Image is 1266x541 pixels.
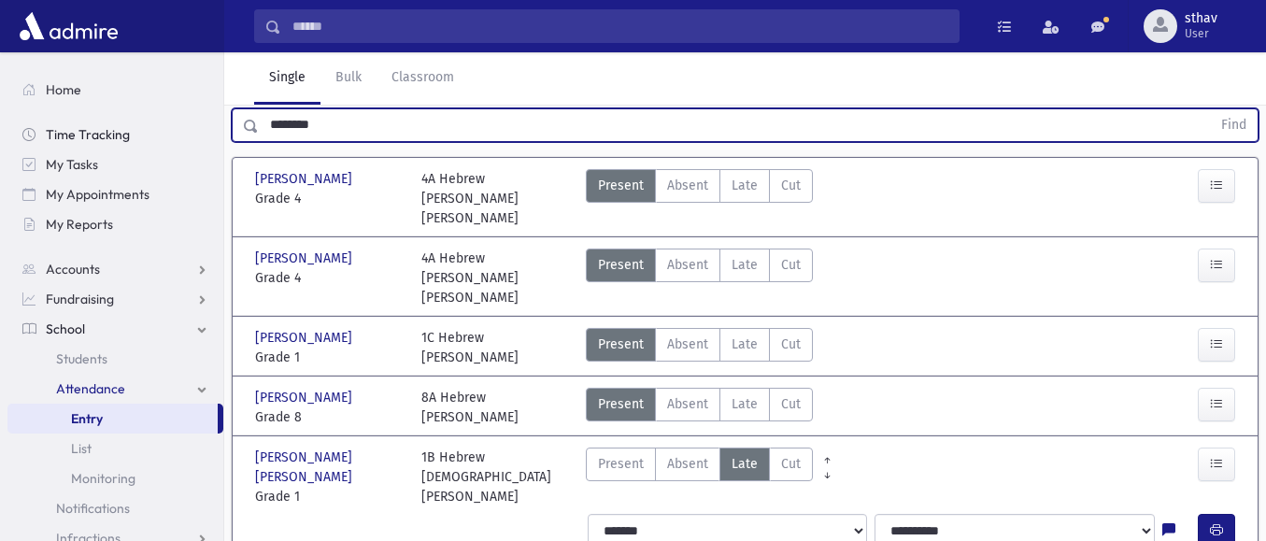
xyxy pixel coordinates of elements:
[7,404,218,434] a: Entry
[46,261,100,278] span: Accounts
[320,52,377,105] a: Bulk
[255,328,356,348] span: [PERSON_NAME]
[732,335,758,354] span: Late
[7,254,223,284] a: Accounts
[255,407,403,427] span: Grade 8
[255,448,403,487] span: [PERSON_NAME] [PERSON_NAME]
[7,75,223,105] a: Home
[7,284,223,314] a: Fundraising
[586,328,813,367] div: AttTypes
[255,169,356,189] span: [PERSON_NAME]
[56,350,107,367] span: Students
[1185,26,1217,41] span: User
[781,454,801,474] span: Cut
[421,328,519,367] div: 1C Hebrew [PERSON_NAME]
[598,255,644,275] span: Present
[7,209,223,239] a: My Reports
[586,169,813,228] div: AttTypes
[421,448,569,506] div: 1B Hebrew [DEMOGRAPHIC_DATA][PERSON_NAME]
[7,493,223,523] a: Notifications
[71,440,92,457] span: List
[254,52,320,105] a: Single
[71,410,103,427] span: Entry
[255,348,403,367] span: Grade 1
[1210,109,1258,141] button: Find
[781,335,801,354] span: Cut
[46,156,98,173] span: My Tasks
[46,126,130,143] span: Time Tracking
[46,186,149,203] span: My Appointments
[7,463,223,493] a: Monitoring
[598,176,644,195] span: Present
[255,249,356,268] span: [PERSON_NAME]
[421,249,569,307] div: 4A Hebrew [PERSON_NAME] [PERSON_NAME]
[56,500,130,517] span: Notifications
[56,380,125,397] span: Attendance
[667,454,708,474] span: Absent
[667,255,708,275] span: Absent
[7,179,223,209] a: My Appointments
[71,470,135,487] span: Monitoring
[377,52,469,105] a: Classroom
[586,388,813,427] div: AttTypes
[421,388,519,427] div: 8A Hebrew [PERSON_NAME]
[46,81,81,98] span: Home
[7,314,223,344] a: School
[7,120,223,149] a: Time Tracking
[46,320,85,337] span: School
[7,434,223,463] a: List
[421,169,569,228] div: 4A Hebrew [PERSON_NAME] [PERSON_NAME]
[255,189,403,208] span: Grade 4
[255,487,403,506] span: Grade 1
[598,454,644,474] span: Present
[586,249,813,307] div: AttTypes
[781,394,801,414] span: Cut
[732,176,758,195] span: Late
[667,335,708,354] span: Absent
[7,374,223,404] a: Attendance
[46,291,114,307] span: Fundraising
[598,394,644,414] span: Present
[15,7,122,45] img: AdmirePro
[732,454,758,474] span: Late
[667,394,708,414] span: Absent
[7,344,223,374] a: Students
[732,255,758,275] span: Late
[667,176,708,195] span: Absent
[598,335,644,354] span: Present
[781,176,801,195] span: Cut
[1185,11,1217,26] span: sthav
[281,9,959,43] input: Search
[7,149,223,179] a: My Tasks
[732,394,758,414] span: Late
[781,255,801,275] span: Cut
[255,268,403,288] span: Grade 4
[586,448,813,506] div: AttTypes
[46,216,113,233] span: My Reports
[255,388,356,407] span: [PERSON_NAME]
